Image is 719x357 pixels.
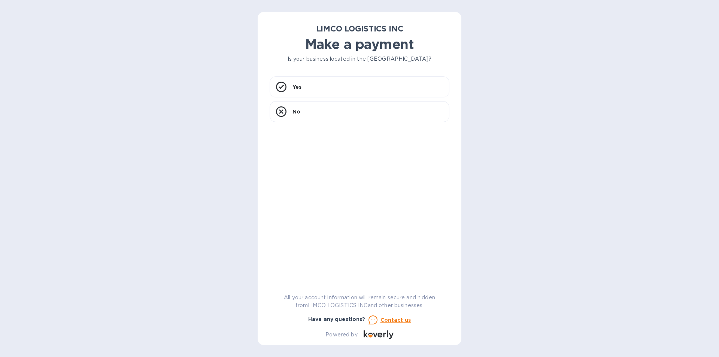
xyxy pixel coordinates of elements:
p: Is your business located in the [GEOGRAPHIC_DATA]? [270,55,449,63]
p: Yes [292,83,301,91]
p: All your account information will remain secure and hidden from LIMCO LOGISTICS INC and other bus... [270,294,449,309]
p: No [292,108,300,115]
b: LIMCO LOGISTICS INC [316,24,403,33]
u: Contact us [380,317,411,323]
b: Have any questions? [308,316,365,322]
h1: Make a payment [270,36,449,52]
p: Powered by [325,331,357,339]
